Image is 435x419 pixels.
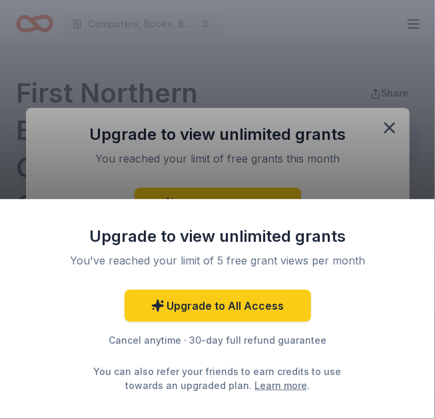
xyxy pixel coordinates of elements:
[45,332,391,348] div: Cancel anytime · 30-day full refund guarantee
[61,252,375,268] div: You've reached your limit of 5 free grant views per month
[125,290,311,322] a: Upgrade to All Access
[254,378,307,392] a: Learn more
[82,364,354,392] div: You can also refer your friends to earn credits to use towards an upgraded plan. .
[45,226,391,247] div: Upgrade to view unlimited grants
